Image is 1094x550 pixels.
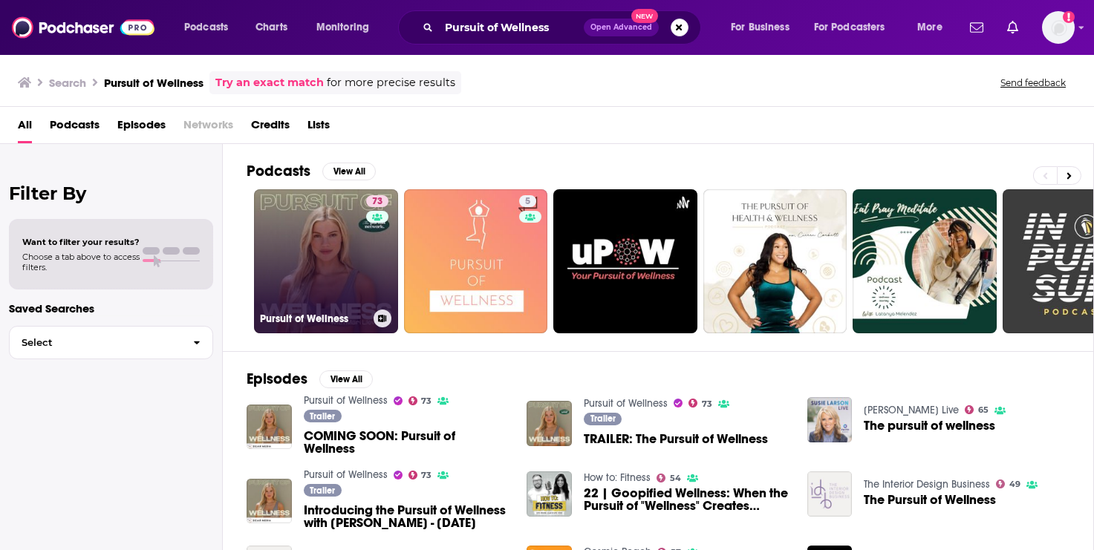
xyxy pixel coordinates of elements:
[631,9,658,23] span: New
[104,76,204,90] h3: Pursuit of Wellness
[1063,11,1075,23] svg: Add a profile image
[807,471,853,517] img: The Pursuit of Wellness
[327,74,455,91] span: for more precise results
[584,487,789,512] a: 22 | Goopified Wellness: When the Pursuit of "Wellness" Creates Barriers to Health
[978,407,989,413] span: 65
[1001,15,1024,40] a: Show notifications dropdown
[184,17,228,38] span: Podcasts
[9,183,213,204] h2: Filter By
[807,397,853,442] img: The pursuit of wellness
[372,194,382,209] span: 73
[310,412,335,421] span: Trailer
[304,430,509,455] a: COMING SOON: Pursuit of Wellness
[247,162,310,180] h2: Podcasts
[18,113,32,143] a: All
[657,474,681,482] a: 54
[864,478,990,491] a: The Interior Design Business
[590,24,652,31] span: Open Advanced
[670,475,681,482] span: 54
[996,76,1070,89] button: Send feedback
[49,76,86,90] h3: Search
[183,113,233,143] span: Networks
[304,504,509,529] span: Introducing the Pursuit of Wellness with [PERSON_NAME] - [DATE]
[408,396,432,405] a: 73
[864,494,996,506] a: The Pursuit of Wellness
[310,486,335,495] span: Trailer
[316,17,369,38] span: Monitoring
[1042,11,1075,44] button: Show profile menu
[247,370,373,388] a: EpisodesView All
[12,13,154,42] img: Podchaser - Follow, Share and Rate Podcasts
[366,195,388,207] a: 73
[9,326,213,359] button: Select
[584,471,651,484] a: How to: Fitness
[174,16,247,39] button: open menu
[527,401,572,446] img: TRAILER: The Pursuit of Wellness
[421,472,432,479] span: 73
[1009,481,1020,488] span: 49
[408,471,432,479] a: 73
[412,10,715,45] div: Search podcasts, credits, & more...
[10,338,181,347] span: Select
[304,394,388,407] a: Pursuit of Wellness
[421,398,432,405] span: 73
[688,399,712,407] a: 73
[247,479,292,524] img: Introducing the Pursuit of Wellness with Mari Llewellyn - January 9th
[1042,11,1075,44] img: User Profile
[519,195,536,207] a: 5
[251,113,290,143] a: Credits
[255,17,287,38] span: Charts
[50,113,100,143] a: Podcasts
[247,405,292,450] img: COMING SOON: Pursuit of Wellness
[864,404,959,416] a: Susie Larson Live
[590,414,616,423] span: Trailer
[702,401,712,407] span: 73
[215,74,324,91] a: Try an exact match
[22,237,140,247] span: Want to filter your results?
[1042,11,1075,44] span: Logged in as maiak
[304,468,388,481] a: Pursuit of Wellness
[965,405,989,414] a: 65
[584,433,768,445] a: TRAILER: The Pursuit of Wellness
[439,16,584,39] input: Search podcasts, credits, & more...
[964,15,989,40] a: Show notifications dropdown
[117,113,166,143] a: Episodes
[307,113,330,143] a: Lists
[260,312,368,325] h3: Pursuit of Wellness
[584,397,668,410] a: Pursuit of Wellness
[246,16,296,39] a: Charts
[319,370,373,388] button: View All
[731,17,789,38] span: For Business
[527,471,572,517] img: 22 | Goopified Wellness: When the Pursuit of "Wellness" Creates Barriers to Health
[404,189,548,333] a: 5
[306,16,388,39] button: open menu
[804,16,907,39] button: open menu
[917,17,942,38] span: More
[322,163,376,180] button: View All
[247,162,376,180] a: PodcastsView All
[907,16,961,39] button: open menu
[814,17,885,38] span: For Podcasters
[304,504,509,529] a: Introducing the Pursuit of Wellness with Mari Llewellyn - January 9th
[864,419,995,432] a: The pursuit of wellness
[247,370,307,388] h2: Episodes
[525,194,530,209] span: 5
[584,19,659,36] button: Open AdvancedNew
[9,301,213,315] p: Saved Searches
